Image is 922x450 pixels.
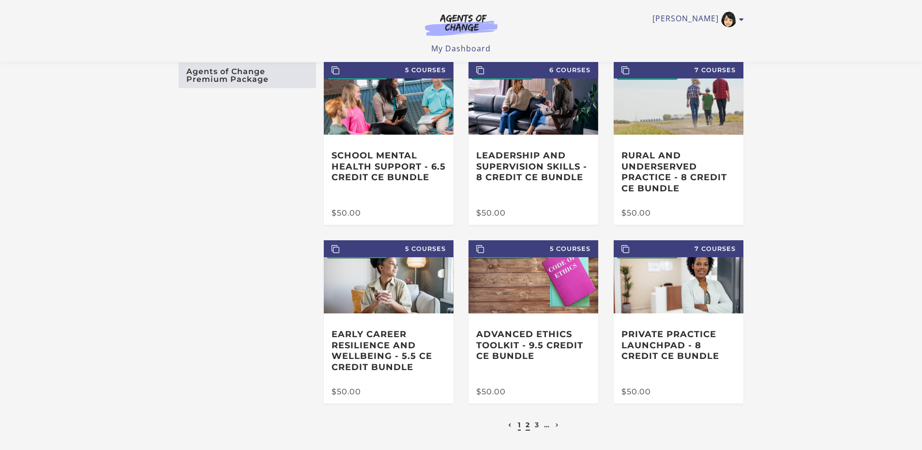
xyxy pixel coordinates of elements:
a: 2 [526,420,530,429]
h3: Rural and Underserved Practice - 8 Credit CE Bundle [621,150,736,194]
span: 7 Courses [614,240,743,257]
a: … [544,420,550,429]
h3: Advanced Ethics Toolkit - 9.5 Credit CE Bundle [476,329,590,362]
span: 6 Courses [469,62,598,78]
span: 5 Courses [324,62,453,78]
span: 7 Courses [614,62,743,78]
span: 5 Courses [324,240,453,257]
a: 7 Courses Private Practice Launchpad - 8 Credit CE Bundle $50.00 [614,240,743,403]
a: 6 Courses Leadership and Supervision Skills - 8 Credit CE Bundle $50.00 [469,62,598,225]
a: Toggle menu [652,12,739,27]
a: 1 [518,420,521,429]
a: 5 Courses Advanced Ethics Toolkit - 9.5 Credit CE Bundle $50.00 [469,240,598,403]
img: Agents of Change Logo [415,14,508,36]
a: My Dashboard [431,43,491,54]
div: $50.00 [621,388,736,396]
a: 5 Courses School Mental Health Support - 6.5 Credit CE Bundle $50.00 [324,62,453,225]
div: $50.00 [332,209,446,217]
a: 7 Courses Rural and Underserved Practice - 8 Credit CE Bundle $50.00 [614,62,743,225]
a: 5 Courses Early Career Resilience and Wellbeing - 5.5 CE Credit Bundle $50.00 [324,240,453,403]
h3: Leadership and Supervision Skills - 8 Credit CE Bundle [476,150,590,183]
h3: School Mental Health Support - 6.5 Credit CE Bundle [332,150,446,183]
h3: Private Practice Launchpad - 8 Credit CE Bundle [621,329,736,362]
span: 5 Courses [469,240,598,257]
div: $50.00 [476,388,590,396]
div: $50.00 [332,388,446,396]
a: Next page [553,420,561,429]
div: $50.00 [476,209,590,217]
h3: Early Career Resilience and Wellbeing - 5.5 CE Credit Bundle [332,329,446,372]
div: $50.00 [621,209,736,217]
a: 3 [535,420,539,429]
a: Agents of Change Premium Package [179,62,316,88]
